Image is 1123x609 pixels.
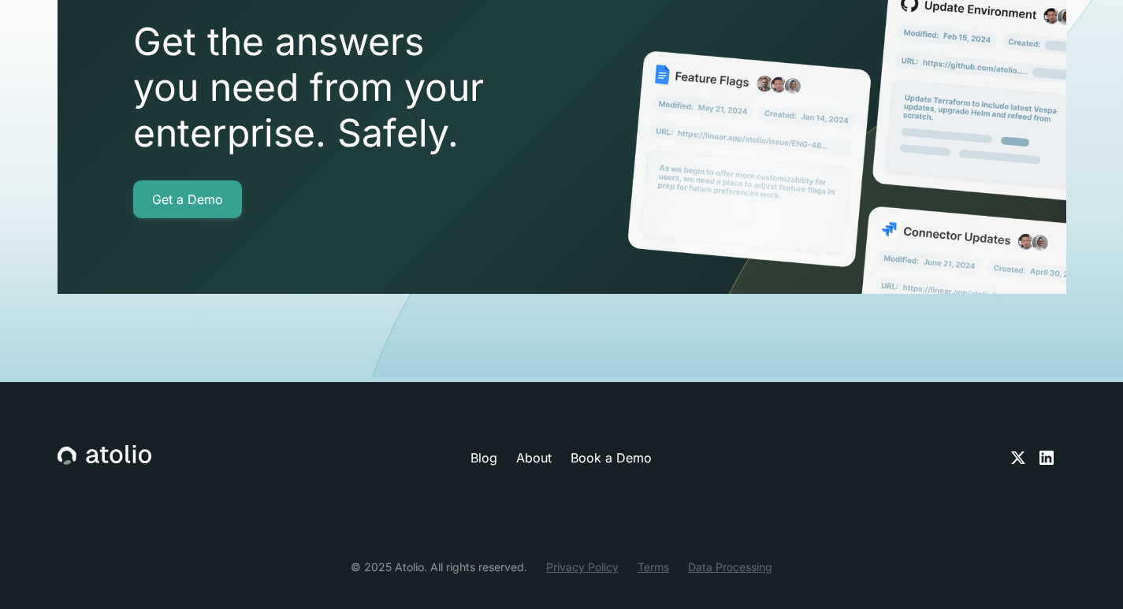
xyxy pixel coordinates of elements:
[133,180,242,218] a: Get a Demo
[546,559,619,575] a: Privacy Policy
[571,448,652,467] a: Book a Demo
[1044,533,1123,609] iframe: Chat Widget
[351,559,527,575] div: © 2025 Atolio. All rights reserved.
[516,448,552,467] a: About
[470,448,497,467] a: Blog
[688,559,772,575] a: Data Processing
[638,559,669,575] a: Terms
[133,19,575,155] h2: Get the answers you need from your enterprise. Safely.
